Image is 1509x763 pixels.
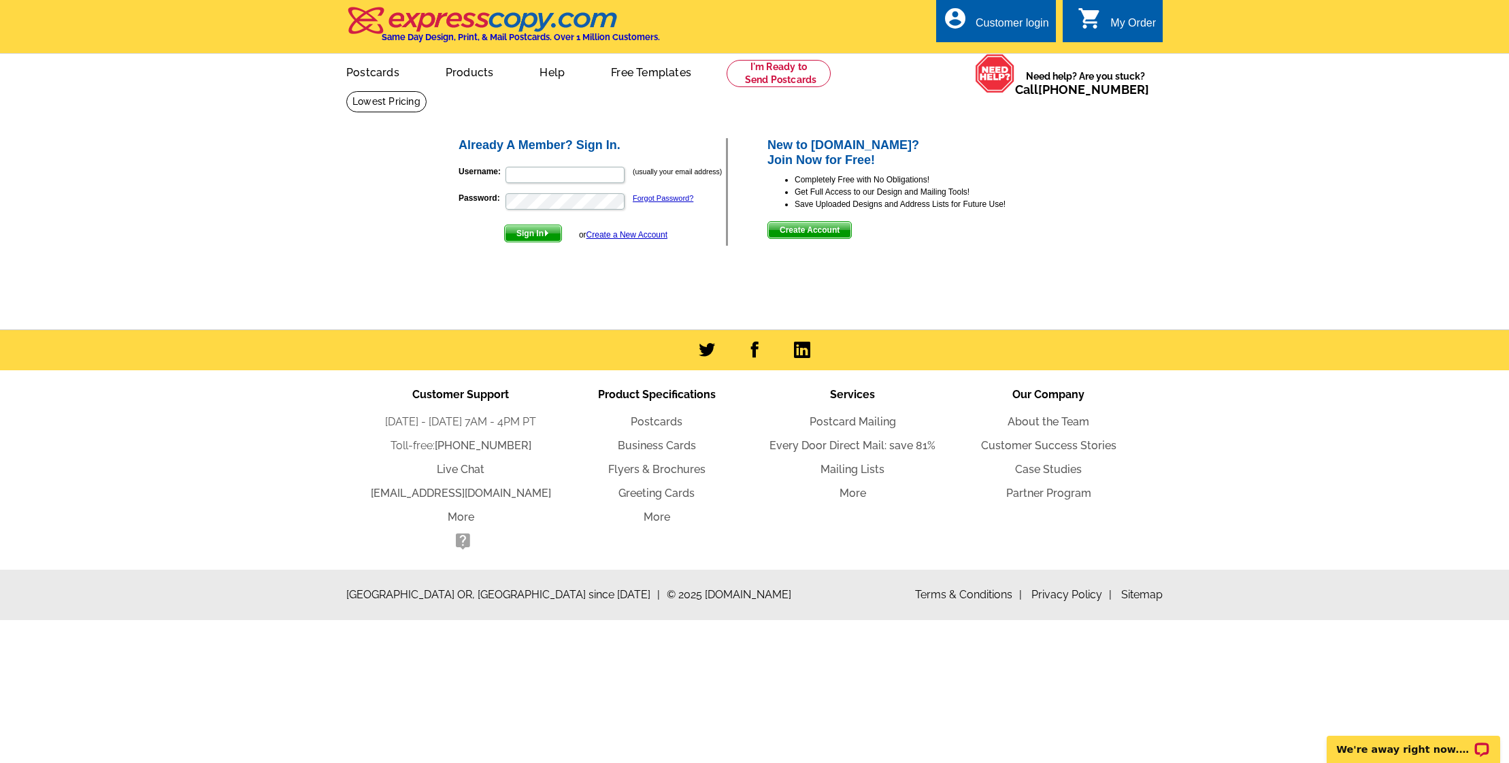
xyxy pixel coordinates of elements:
a: Postcards [325,55,421,87]
a: shopping_cart My Order [1078,15,1156,32]
h2: New to [DOMAIN_NAME]? Join Now for Free! [767,138,1052,167]
a: Flyers & Brochures [608,463,706,476]
i: account_circle [943,6,967,31]
a: [PHONE_NUMBER] [1038,82,1149,97]
li: [DATE] - [DATE] 7AM - 4PM PT [363,414,559,430]
a: More [644,510,670,523]
small: (usually your email address) [633,167,722,176]
span: Customer Support [412,388,509,401]
a: Forgot Password? [633,194,693,202]
span: Sign In [505,225,561,242]
a: About the Team [1008,415,1089,428]
span: Our Company [1012,388,1084,401]
li: Save Uploaded Designs and Address Lists for Future Use! [795,198,1052,210]
a: More [448,510,474,523]
span: Create Account [768,222,851,238]
a: account_circle Customer login [943,15,1049,32]
a: Greeting Cards [618,487,695,500]
button: Sign In [504,225,562,242]
label: Username: [459,165,504,178]
div: or [579,229,667,241]
a: Customer Success Stories [981,439,1116,452]
i: shopping_cart [1078,6,1102,31]
div: My Order [1110,17,1156,36]
a: Business Cards [618,439,696,452]
span: Product Specifications [598,388,716,401]
span: Call [1015,82,1149,97]
img: button-next-arrow-white.png [544,230,550,236]
h4: Same Day Design, Print, & Mail Postcards. Over 1 Million Customers. [382,32,660,42]
label: Password: [459,192,504,204]
img: help [975,54,1015,93]
a: Live Chat [437,463,484,476]
span: Services [830,388,875,401]
span: Need help? Are you stuck? [1015,69,1156,97]
a: [EMAIL_ADDRESS][DOMAIN_NAME] [371,487,551,500]
a: Sitemap [1121,588,1163,601]
li: Get Full Access to our Design and Mailing Tools! [795,186,1052,198]
h2: Already A Member? Sign In. [459,138,726,153]
span: [GEOGRAPHIC_DATA] OR, [GEOGRAPHIC_DATA] since [DATE] [346,587,660,603]
a: Free Templates [589,55,713,87]
a: Every Door Direct Mail: save 81% [769,439,935,452]
button: Create Account [767,221,852,239]
a: [PHONE_NUMBER] [435,439,531,452]
a: Help [518,55,586,87]
a: Case Studies [1015,463,1082,476]
div: Customer login [976,17,1049,36]
a: Products [424,55,516,87]
a: Postcard Mailing [810,415,896,428]
a: Privacy Policy [1031,588,1112,601]
a: Postcards [631,415,682,428]
span: © 2025 [DOMAIN_NAME] [667,587,791,603]
a: Terms & Conditions [915,588,1022,601]
li: Completely Free with No Obligations! [795,174,1052,186]
a: Create a New Account [586,230,667,240]
li: Toll-free: [363,438,559,454]
a: More [840,487,866,500]
a: Partner Program [1006,487,1091,500]
a: Same Day Design, Print, & Mail Postcards. Over 1 Million Customers. [346,16,660,42]
iframe: LiveChat chat widget [1318,720,1509,763]
a: Mailing Lists [820,463,884,476]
